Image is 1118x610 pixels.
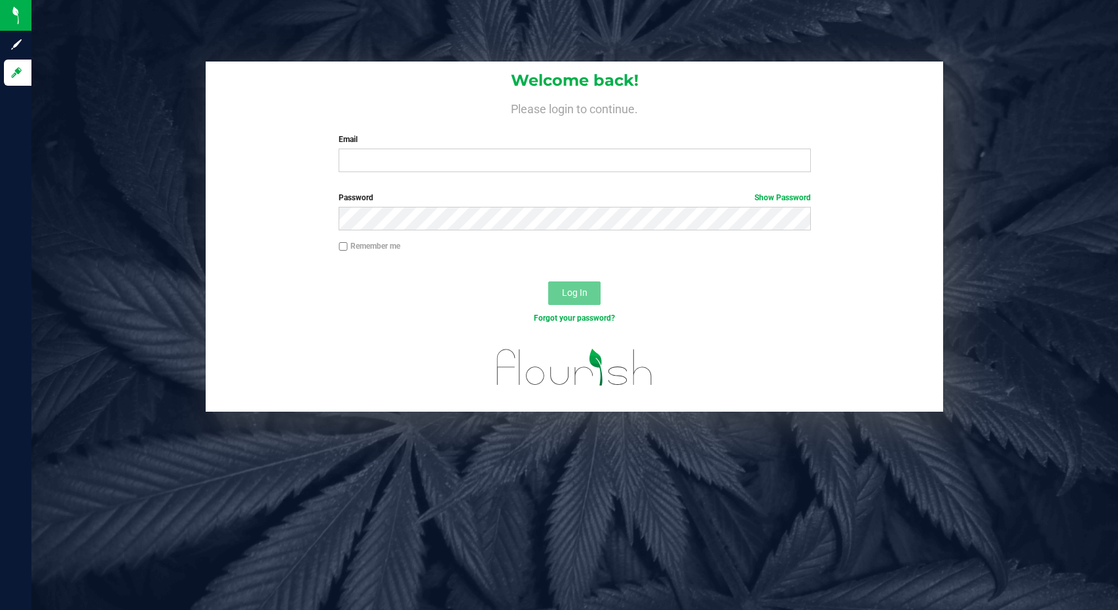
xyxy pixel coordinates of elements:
label: Email [339,134,811,145]
img: flourish_logo.svg [483,338,667,397]
button: Log In [548,281,601,305]
a: Show Password [755,193,811,202]
input: Remember me [339,242,348,251]
h1: Welcome back! [206,72,943,89]
inline-svg: Sign up [10,38,23,51]
a: Forgot your password? [534,314,615,323]
h4: Please login to continue. [206,99,943,115]
span: Log In [562,287,587,298]
span: Password [339,193,373,202]
label: Remember me [339,240,400,252]
inline-svg: Log in [10,66,23,79]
